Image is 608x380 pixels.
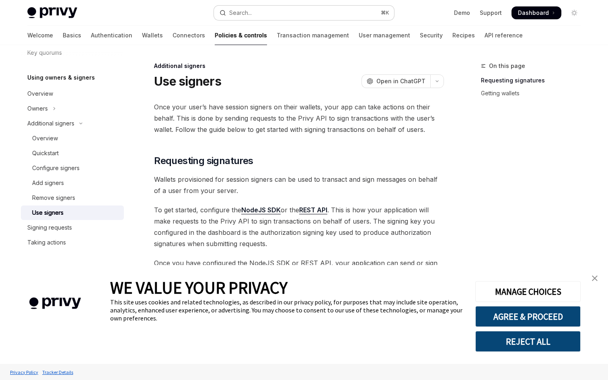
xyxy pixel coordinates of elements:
img: company logo [12,286,98,321]
div: Signing requests [27,223,72,232]
span: To get started, configure the or the . This is how your application will make requests to the Pri... [154,204,444,249]
a: Getting wallets [481,87,587,100]
a: close banner [587,270,603,286]
a: Policies & controls [215,26,267,45]
button: Toggle dark mode [568,6,581,19]
div: Additional signers [27,119,74,128]
a: NodeJS SDK [241,206,281,214]
div: Overview [32,134,58,143]
a: Basics [63,26,81,45]
div: Use signers [32,208,64,218]
div: Additional signers [154,62,444,70]
span: On this page [489,61,525,71]
a: Use signers [21,205,124,220]
div: Owners [27,104,48,113]
div: Add signers [32,178,64,188]
img: light logo [27,7,77,18]
a: User management [359,26,410,45]
button: REJECT ALL [475,331,581,352]
span: Open in ChatGPT [376,77,425,85]
a: Authentication [91,26,132,45]
h5: Key quorums [27,263,64,272]
a: Add signers [21,176,124,190]
div: Quickstart [32,148,59,158]
a: Overview [21,131,124,146]
a: Welcome [27,26,53,45]
a: Requesting signatures [481,74,587,87]
span: Dashboard [518,9,549,17]
button: AGREE & PROCEED [475,306,581,327]
button: Toggle Additional signers section [21,116,124,131]
a: Recipes [452,26,475,45]
h5: Using owners & signers [27,73,95,82]
span: Once you have configured the NodeJS SDK or REST API, your application can send or sign transactio... [154,257,444,291]
a: REST API [299,206,327,214]
span: ⌘ K [381,10,389,16]
a: Configure signers [21,161,124,175]
a: Connectors [173,26,205,45]
button: Open search [214,6,394,20]
button: MANAGE CHOICES [475,281,581,302]
div: Overview [27,89,53,99]
a: Privacy Policy [8,365,40,379]
span: Requesting signatures [154,154,253,167]
div: Search... [229,8,252,18]
a: Quickstart [21,146,124,160]
h1: Use signers [154,74,221,88]
span: Once your user’s have session signers on their wallets, your app can take actions on their behalf... [154,101,444,135]
div: This site uses cookies and related technologies, as described in our privacy policy, for purposes... [110,298,463,322]
a: Security [420,26,443,45]
a: Overview [21,86,124,101]
img: close banner [592,275,598,281]
a: Remove signers [21,191,124,205]
a: API reference [485,26,523,45]
a: Transaction management [277,26,349,45]
a: Signing requests [21,220,124,235]
a: Support [480,9,502,17]
a: Taking actions [21,235,124,250]
a: Demo [454,9,470,17]
div: Configure signers [32,163,80,173]
a: Tracker Details [40,365,75,379]
div: Remove signers [32,193,75,203]
a: Wallets [142,26,163,45]
button: Toggle Owners section [21,101,124,116]
a: Dashboard [511,6,561,19]
span: Wallets provisioned for session signers can be used to transact and sign messages on behalf of a ... [154,174,444,196]
span: WE VALUE YOUR PRIVACY [110,277,288,298]
button: Open in ChatGPT [362,74,430,88]
div: Taking actions [27,238,66,247]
